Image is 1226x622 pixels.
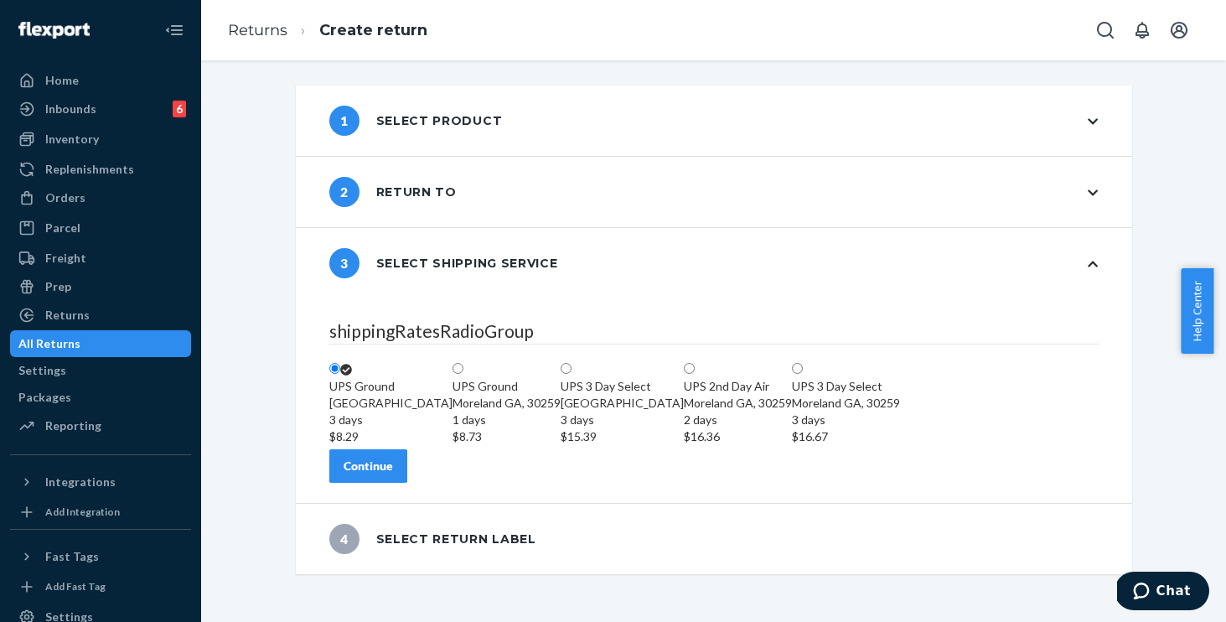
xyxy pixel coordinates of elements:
input: UPS Ground[GEOGRAPHIC_DATA]3 days$8.29 [329,363,340,374]
a: Replenishments [10,156,191,183]
span: 1 [329,106,360,136]
div: 3 days [792,412,900,428]
input: UPS 3 Day SelectMoreland GA, 302593 days$16.67 [792,363,803,374]
div: [GEOGRAPHIC_DATA] [329,395,453,445]
button: Open Search Box [1089,13,1122,47]
button: Fast Tags [10,543,191,570]
div: 1 days [453,412,561,428]
legend: shippingRatesRadioGroup [329,319,1099,345]
div: Prep [45,278,71,295]
img: Flexport logo [18,22,90,39]
a: Orders [10,184,191,211]
div: $16.67 [792,428,900,445]
span: 3 [329,248,360,278]
a: Inbounds6 [10,96,191,122]
input: UPS GroundMoreland GA, 302591 days$8.73 [453,363,463,374]
div: 2 days [684,412,792,428]
div: Inbounds [45,101,96,117]
input: UPS 2nd Day AirMoreland GA, 302592 days$16.36 [684,363,695,374]
a: Returns [10,302,191,329]
div: [GEOGRAPHIC_DATA] [561,395,684,445]
div: Moreland GA, 30259 [453,395,561,445]
a: Prep [10,273,191,300]
div: Moreland GA, 30259 [684,395,792,445]
div: Packages [18,389,71,406]
div: UPS 3 Day Select [792,378,900,395]
a: Returns [228,21,287,39]
div: Select product [329,106,503,136]
a: Packages [10,384,191,411]
button: Open account menu [1162,13,1196,47]
div: 6 [173,101,186,117]
button: Continue [329,449,407,483]
div: Return to [329,177,457,207]
div: Fast Tags [45,548,99,565]
div: Inventory [45,131,99,148]
button: Open notifications [1125,13,1159,47]
div: Add Integration [45,505,120,519]
a: Inventory [10,126,191,153]
div: All Returns [18,335,80,352]
div: Settings [18,362,66,379]
span: 4 [329,524,360,554]
a: Add Integration [10,502,191,522]
div: Integrations [45,474,116,490]
div: Parcel [45,220,80,236]
div: Add Fast Tag [45,579,106,593]
button: Help Center [1181,268,1213,354]
div: Replenishments [45,161,134,178]
div: UPS Ground [453,378,561,395]
ol: breadcrumbs [215,6,441,55]
div: Orders [45,189,85,206]
div: UPS Ground [329,378,453,395]
a: Home [10,67,191,94]
div: UPS 3 Day Select [561,378,684,395]
iframe: Opens a widget where you can chat to one of our agents [1117,572,1209,614]
div: $8.73 [453,428,561,445]
div: $15.39 [561,428,684,445]
div: $16.36 [684,428,792,445]
div: Moreland GA, 30259 [792,395,900,445]
div: 3 days [329,412,453,428]
div: $8.29 [329,428,453,445]
div: Continue [344,458,393,474]
div: Freight [45,250,86,267]
button: Close Navigation [158,13,191,47]
a: Create return [319,21,427,39]
span: 2 [329,177,360,207]
div: Reporting [45,417,101,434]
a: Add Fast Tag [10,577,191,597]
a: Parcel [10,215,191,241]
div: 3 days [561,412,684,428]
a: Settings [10,357,191,384]
button: Integrations [10,469,191,495]
div: UPS 2nd Day Air [684,378,792,395]
div: Home [45,72,79,89]
a: All Returns [10,330,191,357]
a: Reporting [10,412,191,439]
div: Select return label [329,524,536,554]
div: Returns [45,307,90,324]
input: UPS 3 Day Select[GEOGRAPHIC_DATA]3 days$15.39 [561,363,572,374]
div: Select shipping service [329,248,558,278]
a: Freight [10,245,191,272]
